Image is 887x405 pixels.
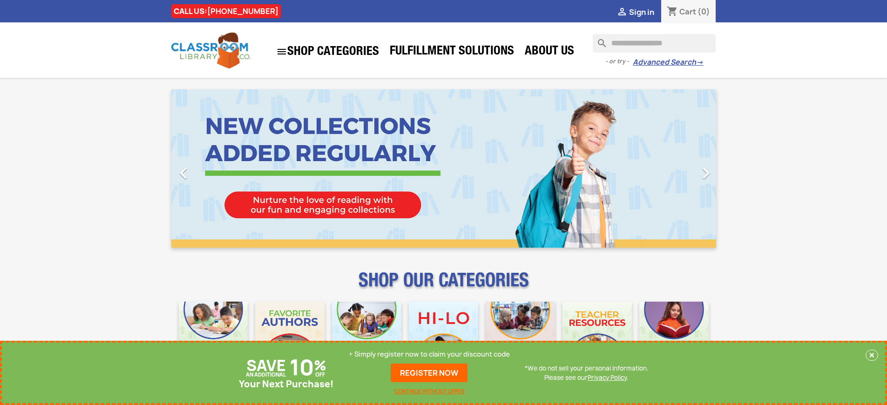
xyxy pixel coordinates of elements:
img: CLC_Fiction_Nonfiction_Mobile.jpg [486,302,555,371]
i:  [276,46,287,57]
img: CLC_HiLo_Mobile.jpg [409,302,478,371]
img: CLC_Dyslexia_Mobile.jpg [639,302,709,371]
a: Advanced Search→ [633,58,703,67]
a: Fulfillment Solutions [385,43,519,61]
img: CLC_Teacher_Resources_Mobile.jpg [562,302,632,371]
span: - or try - [605,57,633,66]
a:  Sign in [616,7,654,17]
img: CLC_Phonics_And_Decodables_Mobile.jpg [332,302,401,371]
i:  [616,7,628,18]
a: About Us [520,43,579,61]
ul: Carousel container [171,89,716,248]
img: Classroom Library Company [171,33,251,68]
span: → [696,58,703,67]
a: SHOP CATEGORIES [271,41,384,62]
span: Sign in [629,7,654,17]
i: search [593,34,604,45]
i: shopping_cart [667,7,678,18]
div: CALL US: [171,4,281,18]
i:  [694,162,718,185]
img: CLC_Favorite_Authors_Mobile.jpg [255,302,325,371]
span: Cart [679,7,696,17]
i:  [172,162,195,185]
p: SHOP OUR CATEGORIES [171,277,716,294]
a: [PHONE_NUMBER] [207,6,278,16]
a: Next [634,89,716,248]
img: CLC_Bulk_Mobile.jpg [179,302,248,371]
input: Search [593,34,716,53]
span: (0) [697,7,710,17]
a: Previous [171,89,253,248]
